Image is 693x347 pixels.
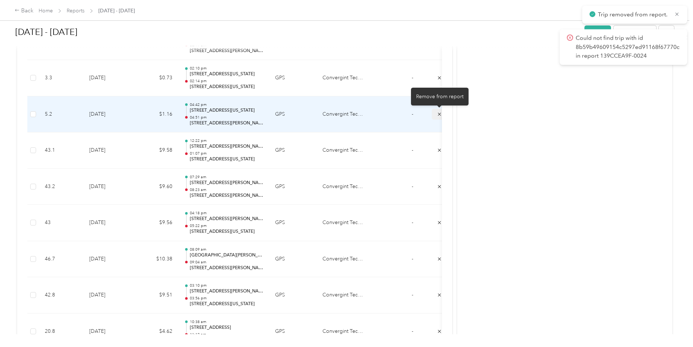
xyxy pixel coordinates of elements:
[269,205,317,241] td: GPS
[83,277,134,314] td: [DATE]
[190,223,263,228] p: 05:22 pm
[317,241,371,278] td: Convergint Technologies
[134,241,178,278] td: $10.38
[83,132,134,169] td: [DATE]
[317,205,371,241] td: Convergint Technologies
[190,319,263,324] p: 10:38 am
[190,216,263,222] p: [STREET_ADDRESS][PERSON_NAME][US_STATE]
[134,277,178,314] td: $9.51
[190,102,263,107] p: 04:42 pm
[317,60,371,96] td: Convergint Technologies
[412,147,413,153] span: -
[412,75,413,81] span: -
[317,132,371,169] td: Convergint Technologies
[15,23,579,41] h1: Sep 1 - 30, 2025
[269,96,317,133] td: GPS
[614,25,656,38] button: Add to report
[576,34,681,61] p: Could not find trip with id 8b59b49609154c5297ed91168f67770c in report 139CCEA9F-0024
[190,260,263,265] p: 09:04 am
[134,169,178,205] td: $9.60
[652,306,693,347] iframe: Everlance-gr Chat Button Frame
[39,132,83,169] td: 43.1
[412,111,413,117] span: -
[39,96,83,133] td: 5.2
[39,8,53,14] a: Home
[98,7,135,15] span: [DATE] - [DATE]
[134,96,178,133] td: $1.16
[15,7,34,15] div: Back
[411,88,469,105] div: Remove from report
[134,205,178,241] td: $9.56
[412,219,413,226] span: -
[190,84,263,90] p: [STREET_ADDRESS][US_STATE]
[190,228,263,235] p: [STREET_ADDRESS][US_STATE]
[412,292,413,298] span: -
[190,115,263,120] p: 04:51 pm
[190,288,263,295] p: [STREET_ADDRESS][PERSON_NAME][US_STATE]
[190,180,263,186] p: [STREET_ADDRESS][PERSON_NAME][US_STATE]
[190,79,263,84] p: 02:14 pm
[190,175,263,180] p: 07:29 am
[269,169,317,205] td: GPS
[39,277,83,314] td: 42.8
[412,183,413,190] span: -
[412,328,413,334] span: -
[83,96,134,133] td: [DATE]
[39,169,83,205] td: 43.2
[190,296,263,301] p: 03:56 pm
[190,71,263,77] p: [STREET_ADDRESS][US_STATE]
[190,138,263,143] p: 12:22 pm
[190,283,263,288] p: 03:10 pm
[83,60,134,96] td: [DATE]
[190,151,263,156] p: 01:07 pm
[269,241,317,278] td: GPS
[190,187,263,192] p: 08:23 am
[39,60,83,96] td: 3.3
[190,247,263,252] p: 08:09 am
[269,277,317,314] td: GPS
[39,241,83,278] td: 46.7
[83,169,134,205] td: [DATE]
[269,132,317,169] td: GPS
[317,169,371,205] td: Convergint Technologies
[134,132,178,169] td: $9.58
[190,252,263,259] p: [GEOGRAPHIC_DATA][PERSON_NAME], [US_STATE], [GEOGRAPHIC_DATA]
[190,66,263,71] p: 02:10 pm
[190,120,263,127] p: [STREET_ADDRESS][PERSON_NAME][US_STATE]
[67,8,85,14] a: Reports
[317,96,371,133] td: Convergint Technologies
[190,143,263,150] p: [STREET_ADDRESS][PERSON_NAME][US_STATE]
[190,192,263,199] p: [STREET_ADDRESS][PERSON_NAME][US_STATE]
[190,156,263,163] p: [STREET_ADDRESS][US_STATE]
[83,205,134,241] td: [DATE]
[190,211,263,216] p: 04:18 pm
[412,256,413,262] span: -
[190,265,263,271] p: [STREET_ADDRESS][PERSON_NAME][US_STATE]
[134,60,178,96] td: $0.73
[39,205,83,241] td: 43
[190,324,263,331] p: [STREET_ADDRESS]
[584,25,611,38] button: Submit
[317,277,371,314] td: Convergint Technologies
[269,60,317,96] td: GPS
[190,332,263,337] p: 11:12 am
[190,107,263,114] p: [STREET_ADDRESS][US_STATE]
[83,241,134,278] td: [DATE]
[598,10,669,19] p: Trip removed from report.
[190,301,263,307] p: [STREET_ADDRESS][US_STATE]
